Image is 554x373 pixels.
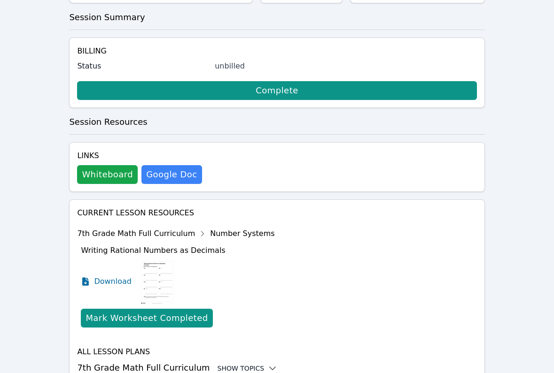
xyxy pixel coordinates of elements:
span: Download [94,276,132,287]
a: Google Doc [141,165,202,184]
img: Writing Rational Numbers as Decimals [139,258,175,305]
button: Show Topics [218,364,278,373]
h3: Session Resources [69,115,484,129]
h4: Current Lesson Resources [77,207,476,219]
button: Whiteboard [77,165,138,184]
h3: Session Summary [69,11,484,24]
a: Complete [77,81,476,100]
a: Download [81,258,132,305]
h4: Billing [77,46,476,57]
div: 7th Grade Math Full Curriculum Number Systems [77,226,274,241]
span: Writing Rational Numbers as Decimals [81,246,225,255]
h4: All Lesson Plans [77,346,476,358]
h4: Links [77,150,202,161]
label: Status [77,61,209,72]
button: Mark Worksheet Completed [81,309,212,327]
div: unbilled [215,61,477,72]
div: Mark Worksheet Completed [86,312,208,325]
